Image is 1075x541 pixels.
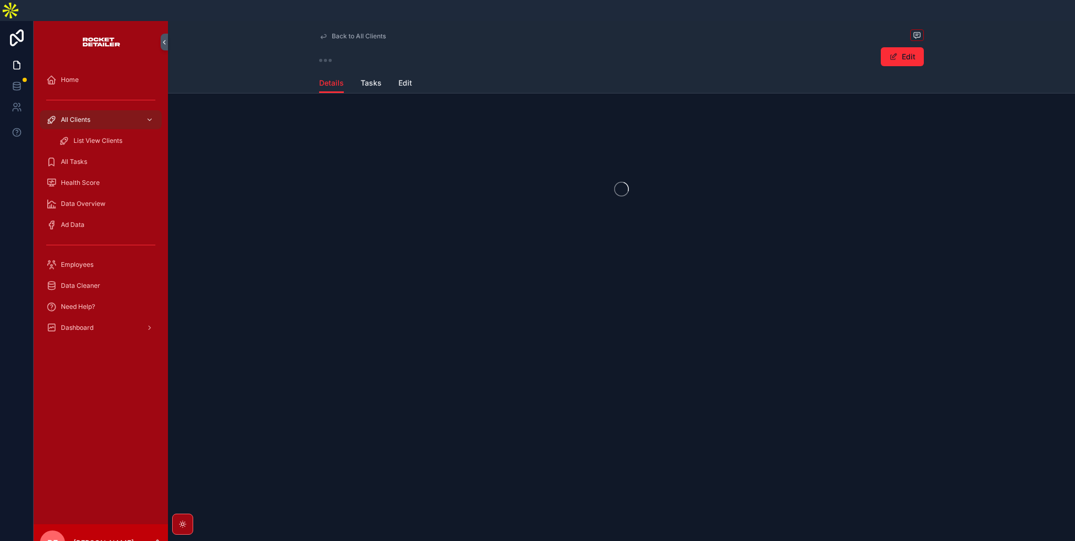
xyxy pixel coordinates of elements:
span: Edit [398,78,412,88]
a: Employees [40,255,162,274]
span: Employees [61,261,93,269]
a: List View Clients [52,131,162,150]
span: All Tasks [61,158,87,166]
a: Details [319,74,344,93]
span: Health Score [61,179,100,187]
a: Health Score [40,173,162,192]
span: Data Overview [61,200,106,208]
a: Ad Data [40,215,162,234]
a: Back to All Clients [319,32,386,40]
span: Back to All Clients [332,32,386,40]
span: Need Help? [61,303,95,311]
span: Data Cleaner [61,282,100,290]
a: Need Help? [40,297,162,316]
span: Ad Data [61,221,85,229]
a: All Clients [40,110,162,129]
div: scrollable content [34,63,168,351]
span: Tasks [361,78,382,88]
a: Home [40,70,162,89]
button: Edit [881,47,924,66]
a: Edit [398,74,412,95]
a: Dashboard [40,318,162,337]
span: All Clients [61,116,90,124]
a: All Tasks [40,152,162,171]
span: List View Clients [73,137,122,145]
a: Tasks [361,74,382,95]
span: Dashboard [61,324,93,332]
span: Details [319,78,344,88]
a: Data Cleaner [40,276,162,295]
img: App logo [81,34,121,50]
span: Home [61,76,79,84]
a: Data Overview [40,194,162,213]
